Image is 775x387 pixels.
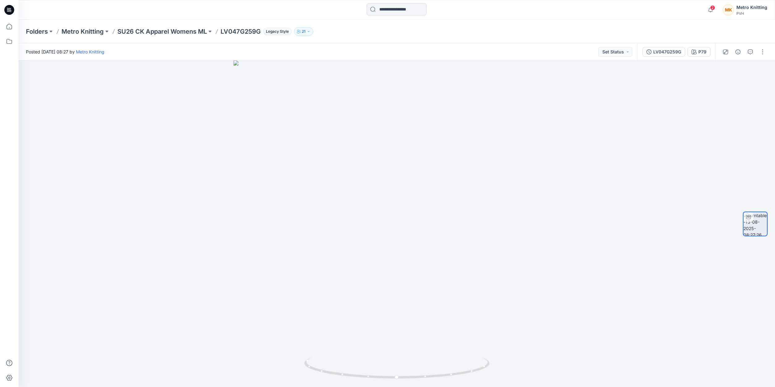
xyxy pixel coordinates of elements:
div: PVH [736,11,767,16]
button: Legacy Style [261,27,292,36]
img: turntable-13-08-2025-08:27:26 [743,212,767,236]
div: MK [723,4,734,15]
span: Legacy Style [263,28,292,35]
div: P79 [698,48,706,55]
a: SU26 CK Apparel Womens ML [117,27,207,36]
a: Folders [26,27,48,36]
button: P79 [688,47,710,57]
div: LV047G259G [653,48,681,55]
button: LV047G259G [642,47,685,57]
p: LV047G259G [221,27,261,36]
button: Details [733,47,743,57]
span: Posted [DATE] 08:27 by [26,48,104,55]
a: Metro Knitting [61,27,104,36]
p: 21 [302,28,305,35]
button: 21 [294,27,313,36]
div: Metro Knitting [736,4,767,11]
a: Metro Knitting [76,49,104,54]
span: 2 [710,5,715,10]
